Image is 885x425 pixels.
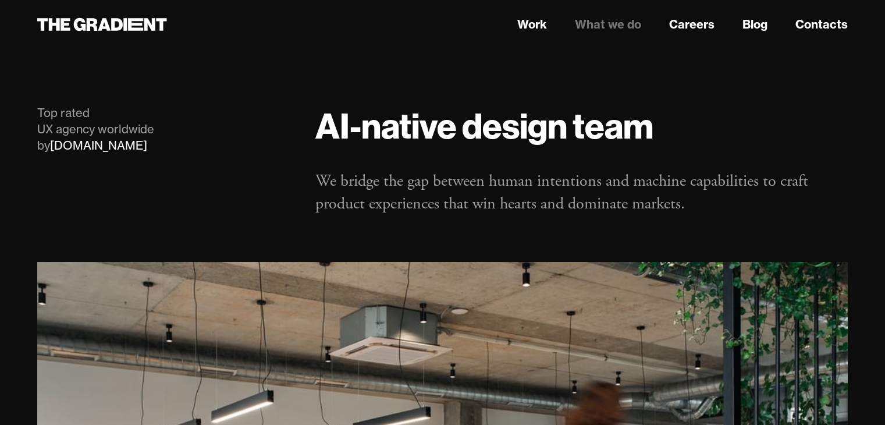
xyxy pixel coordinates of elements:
[795,16,848,33] a: Contacts
[50,138,147,153] a: [DOMAIN_NAME]
[315,170,848,215] p: We bridge the gap between human intentions and machine capabilities to craft product experiences ...
[37,105,292,154] div: Top rated UX agency worldwide by
[742,16,767,33] a: Blog
[517,16,547,33] a: Work
[575,16,641,33] a: What we do
[669,16,715,33] a: Careers
[315,105,848,147] h1: AI-native design team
